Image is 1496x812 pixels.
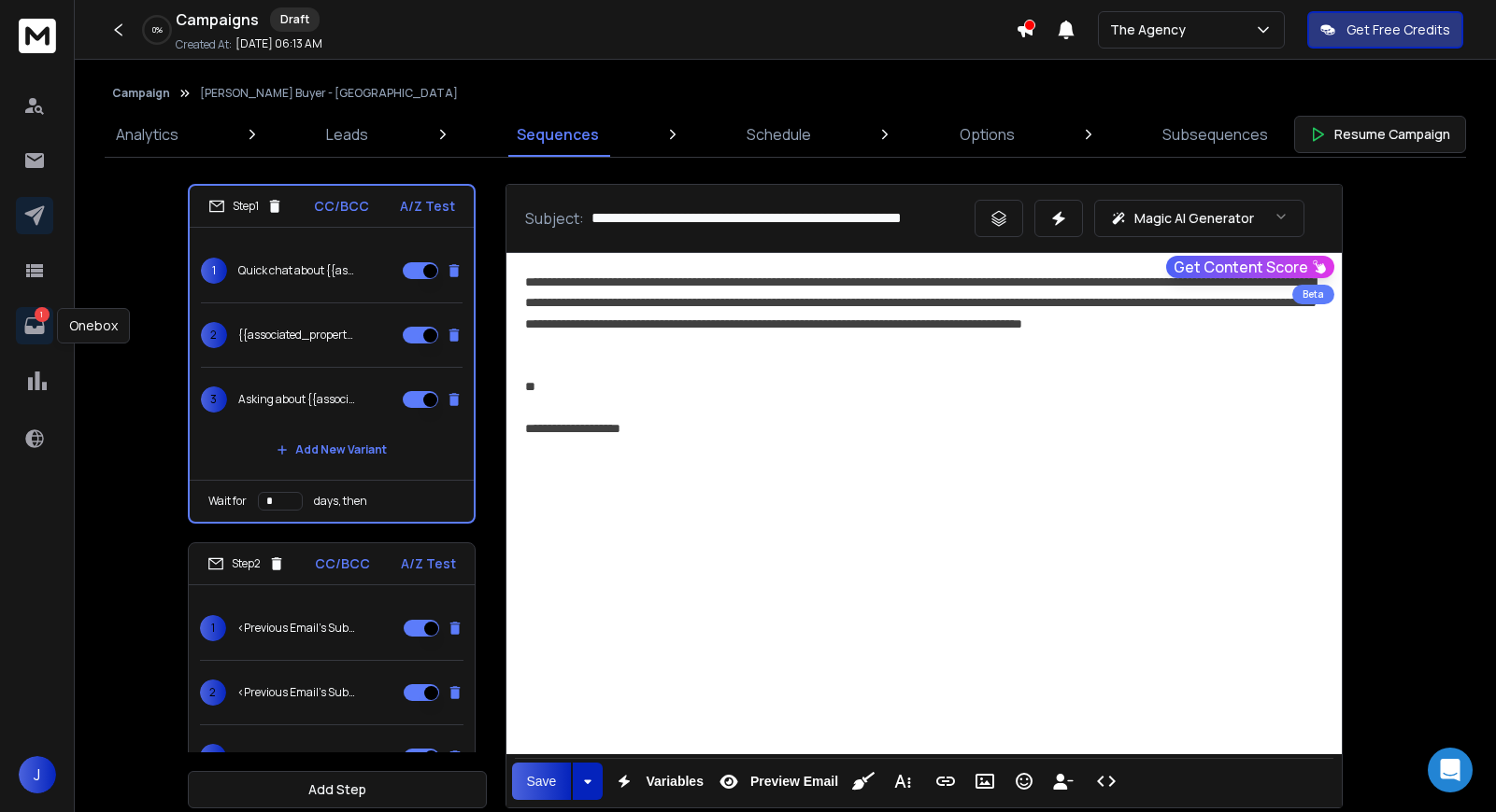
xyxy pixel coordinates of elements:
p: Analytics [116,123,178,146]
p: [DATE] 06:13 AM [235,36,322,51]
div: Step 2 [207,555,285,572]
p: The Agency [1110,21,1193,39]
button: Campaign [112,86,170,101]
a: Leads [315,112,379,157]
button: Code View [1089,763,1124,800]
p: CC/BCC [315,554,370,573]
div: Beta [1292,285,1334,304]
p: Wait for [208,494,247,509]
p: days, then [314,494,367,509]
button: Magic AI Generator [1094,200,1304,237]
p: 1 [35,307,50,322]
div: Draft [270,7,320,32]
p: <Previous Email's Subject> [237,621,357,636]
p: Created At: [176,37,232,52]
a: Subsequences [1151,112,1279,157]
p: Leads [326,123,368,146]
a: Options [948,112,1026,157]
p: Subject: [525,207,584,230]
span: 2 [200,679,226,706]
button: Insert Unsubscribe Link [1046,763,1081,800]
span: 3 [200,744,226,770]
span: 1 [200,615,226,641]
p: [PERSON_NAME] Buyer - [GEOGRAPHIC_DATA] [200,86,458,101]
button: Get Content Score [1166,256,1334,278]
p: Asking about {{associated_property_address_line_1}} [238,392,358,407]
span: 2 [201,322,227,348]
p: <Previous Email's Subject> [237,685,357,700]
a: 1 [16,307,53,344]
h1: Campaigns [176,8,259,31]
p: CC/BCC [314,197,369,216]
button: Insert Link (Ctrl+K) [928,763,963,800]
span: Preview Email [747,774,842,790]
div: Step 1 [208,198,283,215]
span: 3 [201,386,227,413]
p: Magic AI Generator [1134,209,1254,228]
button: J [19,756,56,793]
button: Get Free Credits [1307,11,1463,49]
p: A/Z Test [401,554,456,573]
p: <Previous Email's Subject> [237,749,357,764]
p: Schedule [747,123,811,146]
p: Get Free Credits [1346,21,1450,39]
a: Sequences [506,112,610,157]
a: Analytics [105,112,190,157]
div: Open Intercom Messenger [1428,748,1473,792]
button: Save [512,763,572,800]
span: 1 [201,258,227,284]
button: Clean HTML [846,763,881,800]
p: Sequences [517,123,599,146]
button: Add Step [188,771,487,808]
span: Variables [642,774,707,790]
button: Emoticons [1006,763,1042,800]
button: Insert Image (Ctrl+P) [967,763,1003,800]
p: A/Z Test [400,197,455,216]
p: Quick chat about {{associated_property_address_line_1}} [238,263,358,278]
li: Step1CC/BCCA/Z Test1Quick chat about {{associated_property_address_line_1}}2{{associated_property... [188,184,476,524]
p: 0 % [152,24,163,35]
button: More Text [885,763,920,800]
p: Options [960,123,1015,146]
button: Add New Variant [262,431,402,469]
div: Onebox [57,308,130,343]
p: {{associated_property_address_line_1}} [238,328,358,343]
button: Variables [606,763,707,800]
button: Resume Campaign [1294,116,1466,153]
p: Subsequences [1162,123,1268,146]
button: Preview Email [711,763,842,800]
a: Schedule [735,112,822,157]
